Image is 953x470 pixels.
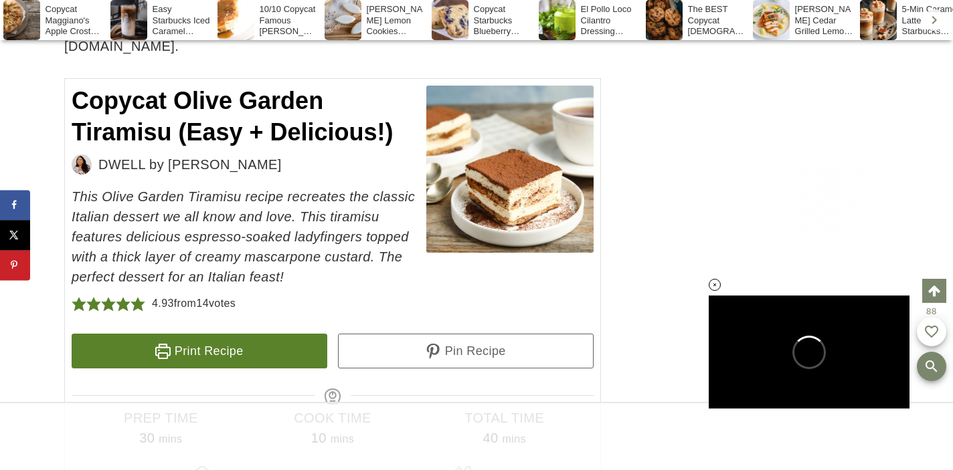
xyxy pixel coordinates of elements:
[101,293,116,314] span: Rate this recipe 3 out of 5 stars
[116,293,131,314] span: Rate this recipe 4 out of 5 stars
[369,403,584,470] iframe: Advertisement
[131,293,145,314] span: Rate this recipe 5 out of 5 stars
[72,293,86,314] span: Rate this recipe 1 out of 5 stars
[72,189,415,284] em: This Olive Garden Tiramisu recipe recreates the classic Italian dessert we all know and love. Thi...
[72,87,394,146] span: Copycat Olive Garden Tiramisu (Easy + Delicious!)
[152,298,174,309] span: 4.93
[196,298,209,309] span: 14
[98,154,282,174] span: DWELL by [PERSON_NAME]
[668,67,869,234] iframe: Advertisement
[72,334,327,368] a: Print Recipe
[338,334,594,368] a: Pin Recipe
[86,293,101,314] span: Rate this recipe 2 out of 5 stars
[152,293,236,314] div: from votes
[426,86,594,253] img: espresso tiramisu on a plate with mascarpone custard layer sprinkled with cocoa powder and coffee
[922,279,946,303] a: Scroll to top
